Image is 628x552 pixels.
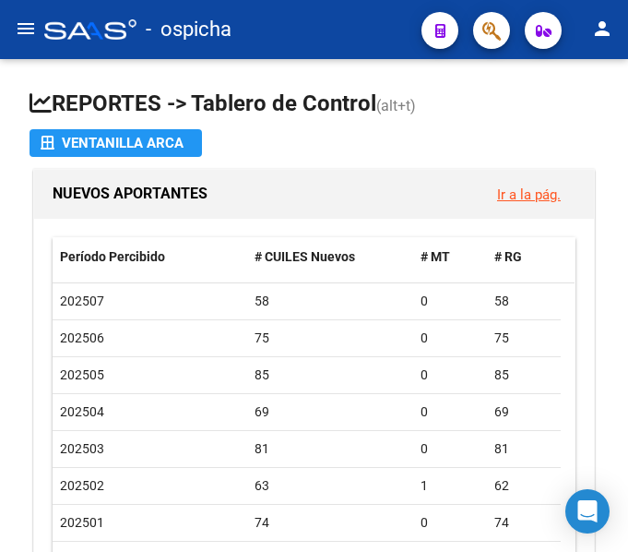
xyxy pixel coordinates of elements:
[255,475,407,497] div: 63
[41,129,191,157] div: Ventanilla ARCA
[60,249,165,264] span: Período Percibido
[60,441,104,456] span: 202503
[421,438,480,460] div: 0
[255,512,407,534] div: 74
[60,294,104,308] span: 202507
[30,89,598,121] h1: REPORTES -> Tablero de Control
[255,438,407,460] div: 81
[494,402,553,423] div: 69
[255,365,407,386] div: 85
[247,237,414,277] datatable-header-cell: # CUILES Nuevos
[421,475,480,497] div: 1
[487,237,561,277] datatable-header-cell: # RG
[494,365,553,386] div: 85
[494,291,553,312] div: 58
[413,237,487,277] datatable-header-cell: # MT
[421,328,480,349] div: 0
[421,512,480,534] div: 0
[255,291,407,312] div: 58
[421,291,480,312] div: 0
[482,177,575,211] button: Ir a la pág.
[421,249,450,264] span: # MT
[494,475,553,497] div: 62
[53,237,247,277] datatable-header-cell: Período Percibido
[376,97,416,114] span: (alt+t)
[494,438,553,460] div: 81
[53,185,207,202] span: NUEVOS APORTANTES
[494,249,522,264] span: # RG
[255,249,355,264] span: # CUILES Nuevos
[15,18,37,40] mat-icon: menu
[421,365,480,386] div: 0
[60,515,104,530] span: 202501
[30,129,202,157] button: Ventanilla ARCA
[60,367,104,382] span: 202505
[60,404,104,419] span: 202504
[591,18,613,40] mat-icon: person
[421,402,480,423] div: 0
[60,478,104,493] span: 202502
[494,512,553,534] div: 74
[497,186,561,203] a: Ir a la pág.
[565,489,610,534] div: Open Intercom Messenger
[60,330,104,345] span: 202506
[146,9,231,50] span: - ospicha
[255,328,407,349] div: 75
[255,402,407,423] div: 69
[494,328,553,349] div: 75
